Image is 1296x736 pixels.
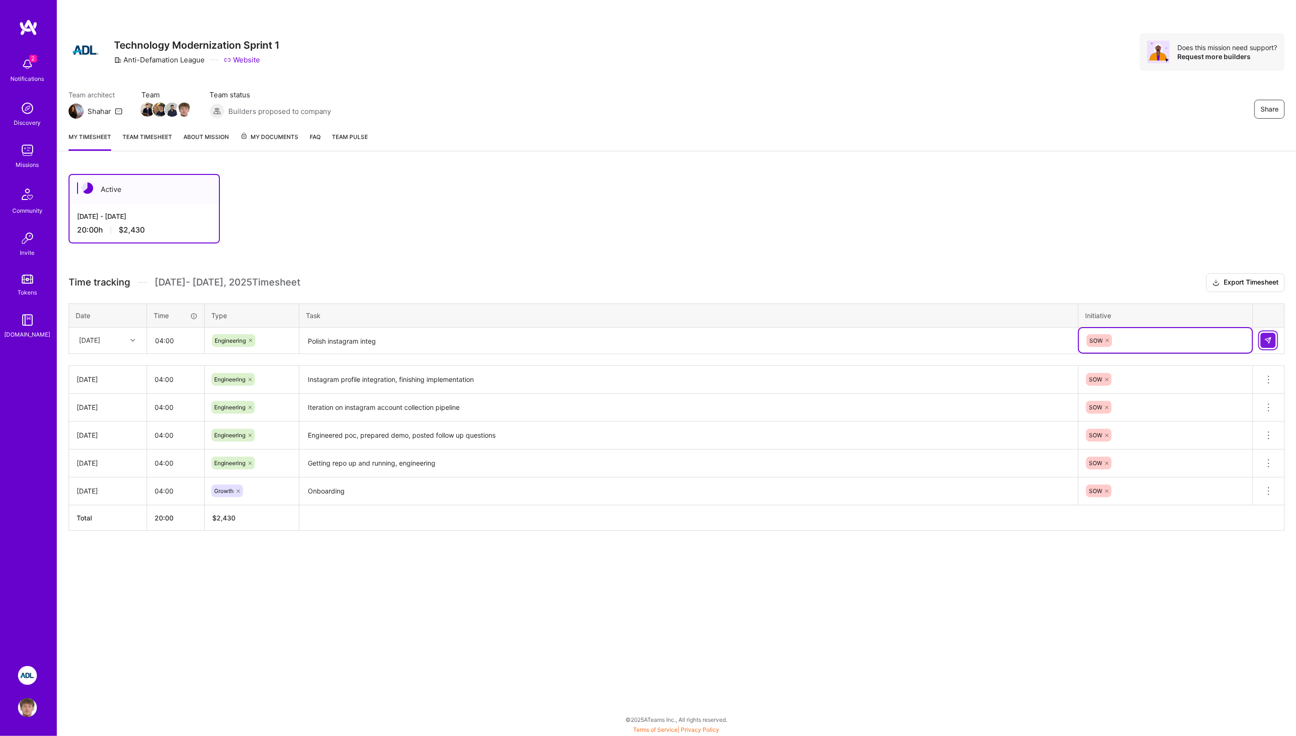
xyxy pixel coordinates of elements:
[20,248,35,258] div: Invite
[300,423,1077,449] textarea: Engineered poc, prepared demo, posted follow up questions
[154,311,198,320] div: Time
[11,74,44,84] div: Notifications
[114,55,205,65] div: Anti-Defamation League
[115,107,122,115] i: icon Mail
[69,303,147,327] th: Date
[130,338,135,343] i: icon Chevron
[77,225,211,235] div: 20:00 h
[147,450,204,476] input: HH:MM
[69,33,103,67] img: Company Logo
[177,103,191,117] img: Team Member Avatar
[1089,432,1102,439] span: SOW
[300,395,1077,421] textarea: Iteration on instagram account collection pipeline
[148,328,204,353] input: HH:MM
[300,367,1077,393] textarea: Instagram profile integration, finishing implementation
[147,423,204,448] input: HH:MM
[114,56,122,64] i: icon CompanyGray
[310,132,321,151] a: FAQ
[18,141,37,160] img: teamwork
[141,90,191,100] span: Team
[228,106,331,116] span: Builders proposed to company
[224,55,260,65] a: Website
[1206,273,1285,292] button: Export Timesheet
[18,55,37,74] img: bell
[153,103,167,117] img: Team Member Avatar
[147,505,205,530] th: 20:00
[16,183,39,206] img: Community
[681,726,720,733] a: Privacy Policy
[12,206,43,216] div: Community
[29,55,37,62] span: 2
[1254,100,1285,119] button: Share
[77,374,139,384] div: [DATE]
[183,132,229,151] a: About Mission
[69,90,122,100] span: Team architect
[82,182,93,194] img: Active
[1089,376,1102,383] span: SOW
[122,132,172,151] a: Team timesheet
[1089,459,1102,467] span: SOW
[209,90,331,100] span: Team status
[22,275,33,284] img: tokens
[155,277,300,288] span: [DATE] - [DATE] , 2025 Timesheet
[14,118,41,128] div: Discovery
[1089,337,1103,344] span: SOW
[5,329,51,339] div: [DOMAIN_NAME]
[214,459,245,467] span: Engineering
[18,666,37,685] img: ADL: Technology Modernization Sprint 1
[16,160,39,170] div: Missions
[1261,333,1277,348] div: null
[114,39,279,51] h3: Technology Modernization Sprint 1
[1212,278,1220,288] i: icon Download
[332,133,368,140] span: Team Pulse
[1177,43,1277,52] div: Does this mission need support?
[1177,52,1277,61] div: Request more builders
[1147,41,1170,63] img: Avatar
[87,106,111,116] div: Shahar
[18,698,37,717] img: User Avatar
[77,458,139,468] div: [DATE]
[70,175,219,204] div: Active
[77,402,139,412] div: [DATE]
[147,395,204,420] input: HH:MM
[1089,487,1102,494] span: SOW
[147,478,204,503] input: HH:MM
[18,311,37,329] img: guide book
[79,336,100,346] div: [DATE]
[214,404,245,411] span: Engineering
[77,211,211,221] div: [DATE] - [DATE]
[205,303,299,327] th: Type
[1085,311,1246,320] div: Initiative
[178,102,191,118] a: Team Member Avatar
[240,132,298,142] span: My Documents
[209,104,225,119] img: Builders proposed to company
[1264,337,1272,344] img: Submit
[141,102,154,118] a: Team Member Avatar
[166,102,178,118] a: Team Member Avatar
[16,698,39,717] a: User Avatar
[332,132,368,151] a: Team Pulse
[214,432,245,439] span: Engineering
[77,430,139,440] div: [DATE]
[119,225,145,235] span: $2,430
[165,103,179,117] img: Team Member Avatar
[18,99,37,118] img: discovery
[300,478,1077,504] textarea: Onboarding
[634,726,720,733] span: |
[154,102,166,118] a: Team Member Avatar
[19,19,38,36] img: logo
[77,486,139,496] div: [DATE]
[299,303,1079,327] th: Task
[16,666,39,685] a: ADL: Technology Modernization Sprint 1
[1089,404,1102,411] span: SOW
[214,376,245,383] span: Engineering
[18,287,37,297] div: Tokens
[1261,104,1279,114] span: Share
[69,104,84,119] img: Team Architect
[57,708,1296,731] div: © 2025 ATeams Inc., All rights reserved.
[69,277,130,288] span: Time tracking
[240,132,298,151] a: My Documents
[18,229,37,248] img: Invite
[214,487,234,494] span: Growth
[212,514,235,522] span: $ 2,430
